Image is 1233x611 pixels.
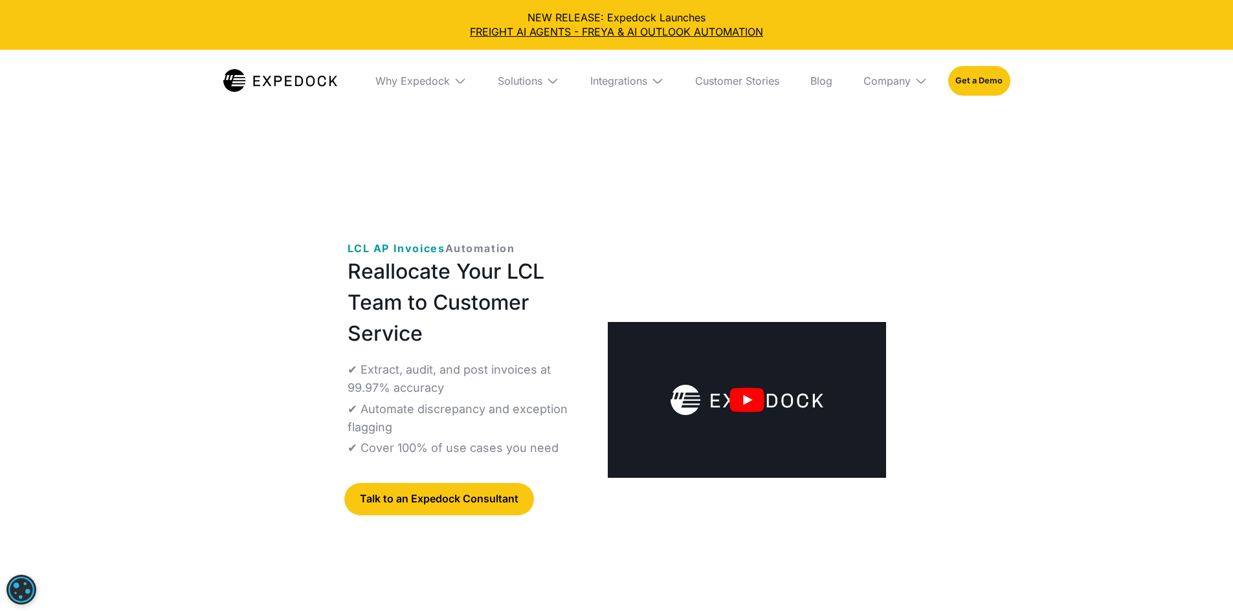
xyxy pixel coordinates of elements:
[348,439,559,457] p: ✔ Cover 100% of use cases you need
[685,50,790,112] a: Customer Stories
[580,50,674,112] div: Integrations
[487,50,570,112] div: Solutions
[348,361,588,397] p: ✔ Extract, audit, and post invoices at 99.97% accuracy
[348,256,588,349] h1: Reallocate Your LCL Team to Customer Service
[863,74,911,87] div: Company
[348,241,515,256] p: ‍ Automation
[348,242,445,255] span: LCL AP Invoices
[590,74,647,87] div: Integrations
[948,66,1010,96] a: Get a Demo
[800,50,843,112] a: Blog
[344,483,534,515] a: Talk to an Expedock Consultant
[365,50,477,112] div: Why Expedock
[498,74,542,87] div: Solutions
[608,322,885,478] a: open lightbox
[10,25,1223,39] a: FREIGHT AI AGENTS - FREYA & AI OUTLOOK AUTOMATION
[348,400,588,436] p: ✔ Automate discrepancy and exception flagging
[375,74,450,87] div: Why Expedock
[853,50,938,112] div: Company
[10,10,1223,39] div: NEW RELEASE: Expedock Launches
